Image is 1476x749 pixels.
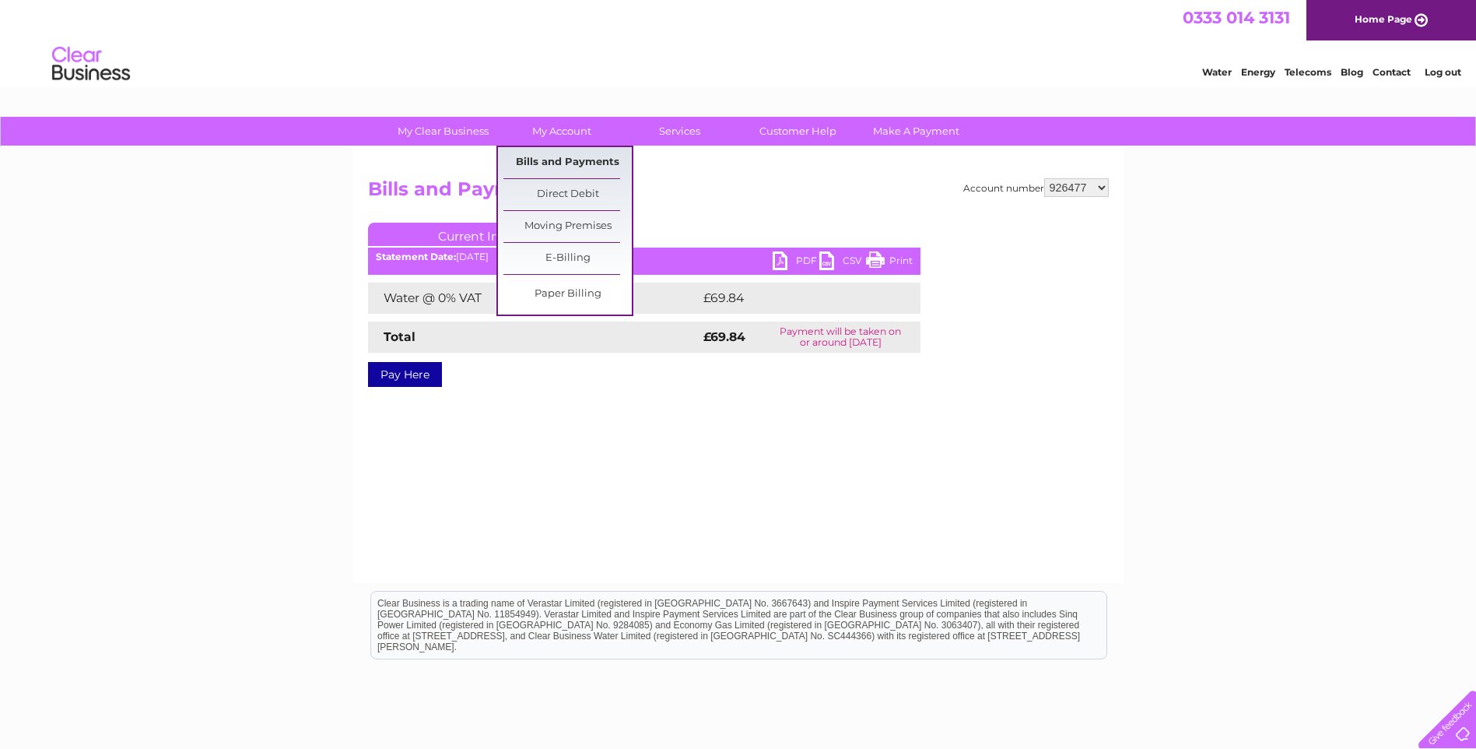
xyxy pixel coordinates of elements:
div: Account number [963,178,1109,197]
a: Pay Here [368,362,442,387]
a: Direct Debit [503,179,632,210]
div: [DATE] [368,251,920,262]
a: My Account [497,117,626,146]
a: CSV [819,251,866,274]
a: Telecoms [1285,66,1331,78]
strong: Total [384,329,415,344]
a: Blog [1341,66,1363,78]
h2: Bills and Payments [368,178,1109,208]
a: Current Invoice [368,223,601,246]
a: Print [866,251,913,274]
a: Energy [1241,66,1275,78]
a: E-Billing [503,243,632,274]
a: Contact [1373,66,1411,78]
a: Moving Premises [503,211,632,242]
td: £69.84 [699,283,890,314]
strong: £69.84 [703,329,745,344]
a: Paper Billing [503,279,632,310]
a: Make A Payment [852,117,980,146]
a: PDF [773,251,819,274]
a: Bills and Payments [503,147,632,178]
a: My Clear Business [379,117,507,146]
img: logo.png [51,40,131,88]
b: Statement Date: [376,251,456,262]
a: Customer Help [734,117,862,146]
td: Water @ 0% VAT [368,283,699,314]
a: Water [1202,66,1232,78]
a: 0333 014 3131 [1183,8,1290,27]
td: Payment will be taken on or around [DATE] [761,322,920,353]
a: Log out [1425,66,1461,78]
a: Services [615,117,744,146]
div: Clear Business is a trading name of Verastar Limited (registered in [GEOGRAPHIC_DATA] No. 3667643... [371,9,1106,76]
